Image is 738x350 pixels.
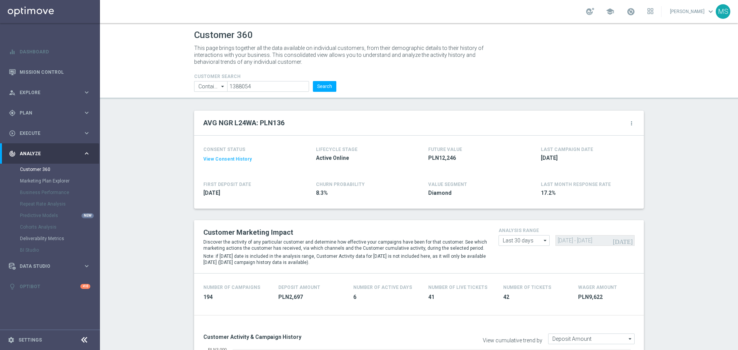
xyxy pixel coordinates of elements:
[9,62,90,82] div: Mission Control
[9,109,83,116] div: Plan
[8,69,91,75] button: Mission Control
[428,189,518,197] span: Diamond
[20,198,99,210] div: Repeat Rate Analysis
[483,337,542,344] label: View cumulative trend by
[542,236,549,245] i: arrow_drop_down
[541,147,593,152] h4: LAST CAMPAIGN DATE
[9,89,83,96] div: Explore
[20,221,99,233] div: Cohorts Analysis
[20,166,80,173] a: Customer 360
[503,285,551,290] h4: Number Of Tickets
[316,182,365,187] span: CHURN PROBABILITY
[541,189,631,197] span: 17.2%
[8,263,91,269] button: Data Studio keyboard_arrow_right
[81,213,94,218] div: NEW
[353,285,412,290] h4: Number of Active Days
[8,284,91,290] button: lightbulb Optibot +10
[9,41,90,62] div: Dashboard
[9,109,16,116] i: gps_fixed
[203,253,487,265] p: Note: if [DATE] date is included in the analysis range, Customer Activity data for [DATE] is not ...
[20,90,83,95] span: Explore
[9,150,16,157] i: track_changes
[80,284,90,289] div: +10
[9,130,16,137] i: play_circle_outline
[278,294,344,301] span: PLN2,697
[316,189,406,197] span: 8.3%
[8,110,91,116] button: gps_fixed Plan keyboard_arrow_right
[203,118,284,128] h2: AVG NGR L24WA: PLN136
[9,283,16,290] i: lightbulb
[8,90,91,96] button: person_search Explore keyboard_arrow_right
[627,334,634,344] i: arrow_drop_down
[9,89,16,96] i: person_search
[8,337,15,343] i: settings
[8,130,91,136] button: play_circle_outline Execute keyboard_arrow_right
[9,150,83,157] div: Analyze
[9,263,83,270] div: Data Studio
[203,189,293,197] span: 2021-01-07
[8,49,91,55] button: equalizer Dashboard
[203,156,252,163] button: View Consent History
[316,154,406,162] span: Active Online
[428,154,518,162] span: PLN12,246
[499,228,635,233] h4: analysis range
[316,147,357,152] h4: LIFECYCLE STAGE
[353,294,419,301] span: 6
[20,175,99,187] div: Marketing Plan Explorer
[428,182,467,187] h4: VALUE SEGMENT
[20,236,80,242] a: Deliverability Metrics
[8,151,91,157] button: track_changes Analyze keyboard_arrow_right
[706,7,715,16] span: keyboard_arrow_down
[428,294,494,301] span: 41
[194,81,227,92] input: Contains
[83,89,90,96] i: keyboard_arrow_right
[313,81,336,92] button: Search
[203,147,293,152] h4: CONSENT STATUS
[20,164,99,175] div: Customer 360
[20,178,80,184] a: Marketing Plan Explorer
[83,150,90,157] i: keyboard_arrow_right
[428,285,487,290] h4: Number Of Live Tickets
[83,262,90,270] i: keyboard_arrow_right
[20,276,80,297] a: Optibot
[203,333,413,340] h3: Customer Activity & Campaign History
[194,74,336,79] h4: CUSTOMER SEARCH
[20,264,83,269] span: Data Studio
[503,294,569,301] span: 42
[20,233,99,244] div: Deliverability Metrics
[194,45,490,65] p: This page brings together all the data available on individual customers, from their demographic ...
[20,244,99,256] div: BI Studio
[20,210,99,221] div: Predictive Models
[227,81,309,92] input: Enter CID, Email, name or phone
[578,285,617,290] h4: Wager Amount
[20,131,83,136] span: Execute
[716,4,730,19] div: MS
[9,276,90,297] div: Optibot
[628,120,635,126] i: more_vert
[20,111,83,115] span: Plan
[278,285,320,290] h4: Deposit Amount
[20,151,83,156] span: Analyze
[203,228,487,237] h2: Customer Marketing Impact
[219,81,227,91] i: arrow_drop_down
[20,187,99,198] div: Business Performance
[541,182,611,187] span: LAST MONTH RESPONSE RATE
[194,30,644,41] h1: Customer 360
[669,6,716,17] a: [PERSON_NAME]keyboard_arrow_down
[203,285,260,290] h4: Number of Campaigns
[578,294,644,301] span: PLN9,622
[428,147,462,152] h4: FUTURE VALUE
[9,48,16,55] i: equalizer
[499,235,550,246] input: analysis range
[83,109,90,116] i: keyboard_arrow_right
[203,239,487,251] p: Discover the activity of any particular customer and determine how effective your campaigns have ...
[541,154,631,162] span: 2025-08-31
[203,294,269,301] span: 194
